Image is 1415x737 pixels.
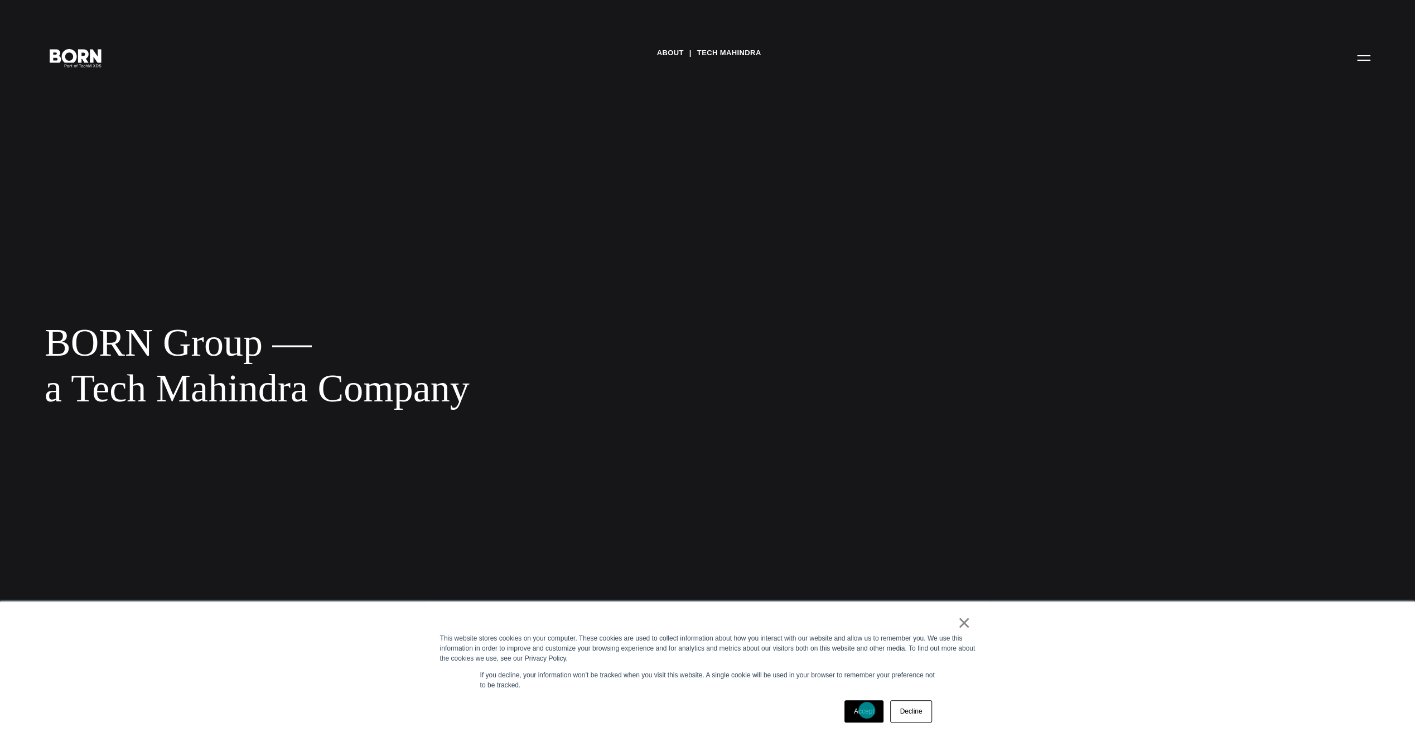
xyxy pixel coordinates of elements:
a: Decline [890,700,931,723]
a: Tech Mahindra [697,45,761,61]
a: About [656,45,683,61]
a: Accept [844,700,884,723]
button: Open [1350,46,1377,69]
div: This website stores cookies on your computer. These cookies are used to collect information about... [440,633,975,663]
a: × [958,618,971,628]
div: BORN Group — a Tech Mahindra Company [45,320,680,411]
p: If you decline, your information won’t be tracked when you visit this website. A single cookie wi... [480,670,935,690]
